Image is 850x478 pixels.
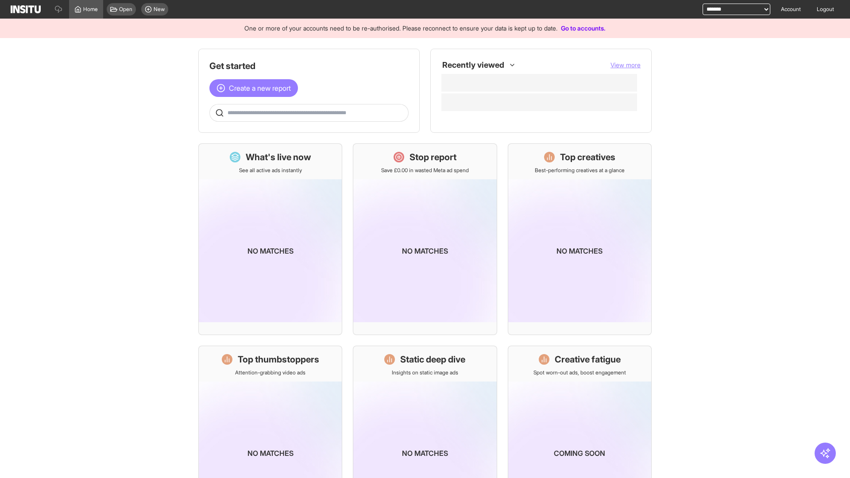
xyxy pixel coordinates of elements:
h1: Stop report [410,151,456,163]
p: Attention-grabbing video ads [235,369,305,376]
button: Create a new report [209,79,298,97]
a: Go to accounts. [561,24,606,32]
button: View more [610,61,641,69]
h1: Static deep dive [400,353,465,366]
a: What's live nowSee all active ads instantlyNo matches [198,143,342,335]
span: New [154,6,165,13]
a: Stop reportSave £0.00 in wasted Meta ad spendNo matches [353,143,497,335]
img: coming-soon-gradient_kfitwp.png [508,179,651,322]
span: Open [119,6,132,13]
h1: What's live now [246,151,311,163]
p: No matches [402,246,448,256]
p: Save £0.00 in wasted Meta ad spend [381,167,469,174]
span: Create a new report [229,83,291,93]
h1: Top creatives [560,151,615,163]
p: No matches [247,246,294,256]
span: Home [83,6,98,13]
p: Best-performing creatives at a glance [535,167,625,174]
img: Logo [11,5,41,13]
span: One or more of your accounts need to be re-authorised. Please reconnect to ensure your data is ke... [244,24,557,32]
p: No matches [556,246,603,256]
img: coming-soon-gradient_kfitwp.png [353,179,496,322]
p: See all active ads instantly [239,167,302,174]
img: coming-soon-gradient_kfitwp.png [199,179,342,322]
p: No matches [402,448,448,459]
h1: Get started [209,60,409,72]
p: Insights on static image ads [392,369,458,376]
a: Top creativesBest-performing creatives at a glanceNo matches [508,143,652,335]
p: No matches [247,448,294,459]
h1: Top thumbstoppers [238,353,319,366]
